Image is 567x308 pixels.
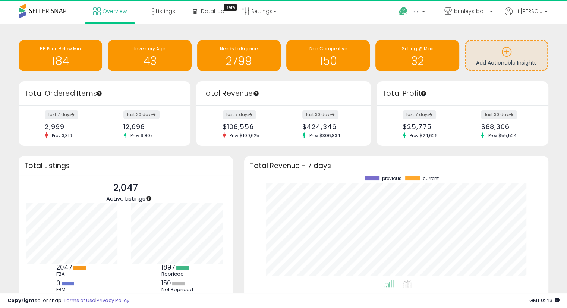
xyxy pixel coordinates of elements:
[108,40,191,71] a: Inventory Age 43
[7,297,129,304] div: seller snap | |
[454,7,488,15] span: brinleys bargains
[45,123,99,131] div: 2,999
[201,7,224,15] span: DataHub
[286,40,370,71] a: Non Competitive 150
[64,297,95,304] a: Terms of Use
[123,110,160,119] label: last 30 days
[401,45,433,52] span: Selling @ Max
[56,271,90,277] div: FBA
[253,90,259,97] div: Tooltip anchor
[382,88,543,99] h3: Total Profit
[24,163,227,169] h3: Total Listings
[306,132,344,139] span: Prev: $306,834
[7,297,35,304] strong: Copyright
[197,40,281,71] a: Needs to Reprice 2799
[103,7,127,15] span: Overview
[410,9,420,15] span: Help
[505,7,548,24] a: Hi [PERSON_NAME]
[56,287,90,293] div: FBM
[420,90,427,97] div: Tooltip anchor
[484,132,520,139] span: Prev: $55,524
[375,40,459,71] a: Selling @ Max 32
[223,110,256,119] label: last 7 days
[40,45,81,52] span: BB Price Below Min
[481,123,535,131] div: $88,306
[45,110,78,119] label: last 7 days
[106,195,145,202] span: Active Listings
[161,279,171,287] b: 150
[399,7,408,16] i: Get Help
[22,55,98,67] h1: 184
[106,181,145,195] p: 2,047
[476,59,537,66] span: Add Actionable Insights
[123,123,177,131] div: 12,698
[403,123,457,131] div: $25,775
[201,55,277,67] h1: 2799
[220,45,258,52] span: Needs to Reprice
[481,110,517,119] label: last 30 days
[161,287,195,293] div: Not Repriced
[406,132,441,139] span: Prev: $24,626
[96,90,103,97] div: Tooltip anchor
[161,263,175,272] b: 1897
[127,132,157,139] span: Prev: 9,807
[224,4,237,11] div: Tooltip anchor
[111,55,188,67] h1: 43
[56,279,60,287] b: 0
[134,45,165,52] span: Inventory Age
[423,176,439,181] span: current
[56,263,72,272] b: 2047
[145,195,152,202] div: Tooltip anchor
[24,88,185,99] h3: Total Ordered Items
[382,176,401,181] span: previous
[97,297,129,304] a: Privacy Policy
[379,55,455,67] h1: 32
[514,7,542,15] span: Hi [PERSON_NAME]
[19,40,102,71] a: BB Price Below Min 184
[161,271,195,277] div: Repriced
[223,123,278,131] div: $108,556
[202,88,365,99] h3: Total Revenue
[226,132,263,139] span: Prev: $109,625
[309,45,347,52] span: Non Competitive
[466,41,547,70] a: Add Actionable Insights
[393,1,432,24] a: Help
[403,110,436,119] label: last 7 days
[302,110,338,119] label: last 30 days
[290,55,366,67] h1: 150
[302,123,358,131] div: $424,346
[156,7,175,15] span: Listings
[48,132,76,139] span: Prev: 3,319
[529,297,560,304] span: 2025-09-17 02:13 GMT
[250,163,543,169] h3: Total Revenue - 7 days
